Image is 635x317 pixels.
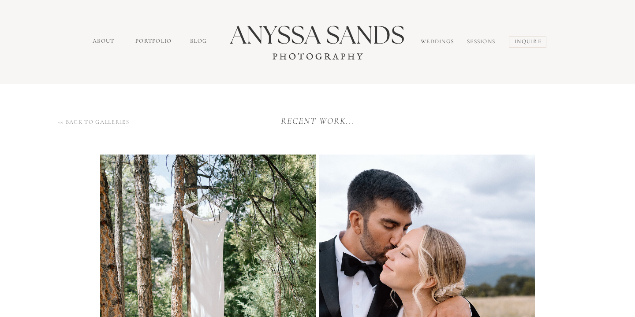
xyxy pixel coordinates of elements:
[135,37,173,47] a: portfolio
[421,37,458,48] a: Weddings
[467,37,499,48] a: sessions
[93,37,117,47] a: about
[190,37,210,47] a: Blog
[281,116,355,126] i: recent work...
[39,118,149,125] a: << back to galleries
[515,37,543,48] a: inquire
